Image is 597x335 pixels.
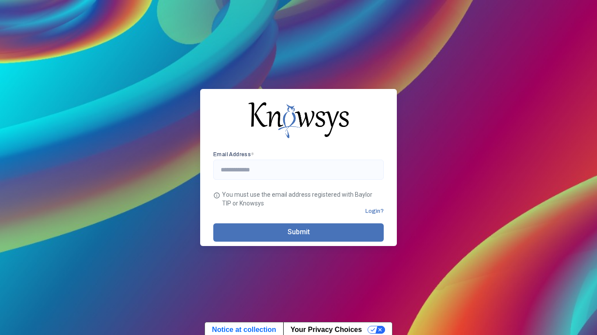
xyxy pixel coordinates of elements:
[213,190,220,208] span: info
[222,190,382,208] mat-hint: You must use the email address registered with Baylor TIP or Knowsys
[288,228,310,236] span: Submit
[213,151,254,157] app-required-indication: Email Address
[365,208,384,215] span: Login?
[248,102,349,138] img: knowsys-logo.png
[213,223,384,242] button: Submit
